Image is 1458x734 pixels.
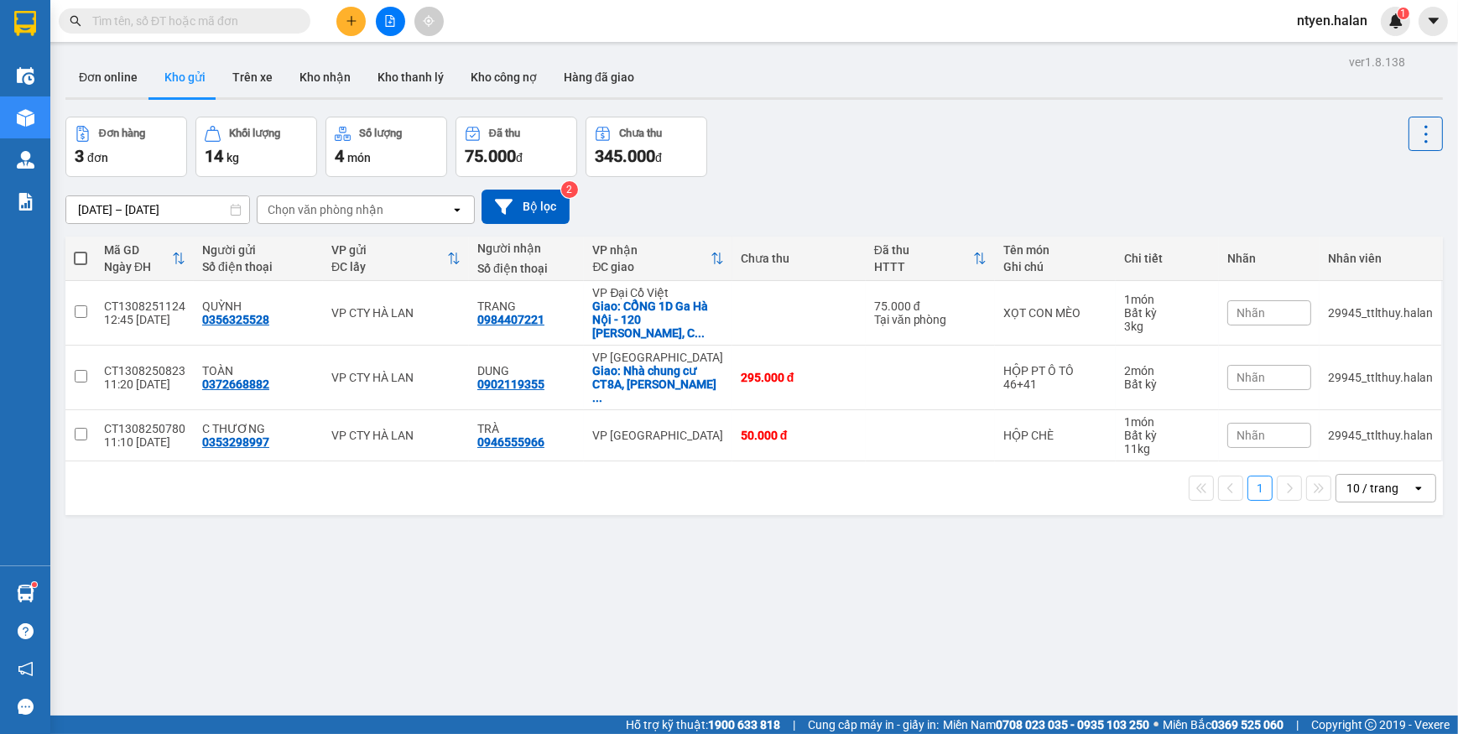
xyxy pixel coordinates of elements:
[1365,719,1377,731] span: copyright
[1003,364,1107,377] div: HỘP PT Ô TÔ
[1237,306,1265,320] span: Nhãn
[1163,716,1284,734] span: Miền Bắc
[477,299,575,313] div: TRANG
[456,117,577,177] button: Đã thu75.000đ
[874,299,987,313] div: 75.000 đ
[331,371,461,384] div: VP CTY HÀ LAN
[17,151,34,169] img: warehouse-icon
[619,128,662,139] div: Chưa thu
[202,299,315,313] div: QUỲNH
[96,237,194,281] th: Toggle SortBy
[17,67,34,85] img: warehouse-icon
[1419,7,1448,36] button: caret-down
[584,237,732,281] th: Toggle SortBy
[104,313,185,326] div: 12:45 [DATE]
[202,313,269,326] div: 0356325528
[450,203,464,216] svg: open
[286,57,364,97] button: Kho nhận
[477,435,544,449] div: 0946555966
[516,151,523,164] span: đ
[874,313,987,326] div: Tại văn phòng
[550,57,648,97] button: Hàng đã giao
[1124,320,1211,333] div: 3 kg
[1211,718,1284,731] strong: 0369 525 060
[202,422,315,435] div: C THƯƠNG
[592,299,723,340] div: Giao: CỔNG 1D Ga Hà Nội - 120 Lê Duẩn, Cửa Nam, Đống Đa, Hà Nội, Việt Nam
[866,237,995,281] th: Toggle SortBy
[1003,306,1107,320] div: XỌT CON MÈO
[66,196,249,223] input: Select a date range.
[874,260,973,273] div: HTTT
[477,377,544,391] div: 0902119355
[477,364,575,377] div: DUNG
[808,716,939,734] span: Cung cấp máy in - giấy in:
[477,242,575,255] div: Người nhận
[592,391,602,404] span: ...
[104,377,185,391] div: 11:20 [DATE]
[1124,429,1211,442] div: Bất kỳ
[695,326,705,340] span: ...
[414,7,444,36] button: aim
[195,117,317,177] button: Khối lượng14kg
[99,128,145,139] div: Đơn hàng
[202,364,315,377] div: TOÀN
[331,306,461,320] div: VP CTY HÀ LAN
[18,623,34,639] span: question-circle
[104,364,185,377] div: CT1308250823
[1426,13,1441,29] span: caret-down
[227,151,239,164] span: kg
[561,181,578,198] sup: 2
[104,299,185,313] div: CT1308251124
[92,12,290,30] input: Tìm tên, số ĐT hoặc mã đơn
[1328,252,1433,265] div: Nhân viên
[489,128,520,139] div: Đã thu
[18,661,34,677] span: notification
[347,151,371,164] span: món
[376,7,405,36] button: file-add
[17,193,34,211] img: solution-icon
[477,313,544,326] div: 0984407221
[1237,429,1265,442] span: Nhãn
[104,422,185,435] div: CT1308250780
[104,435,185,449] div: 11:10 [DATE]
[205,146,223,166] span: 14
[457,57,550,97] button: Kho công nợ
[1003,243,1107,257] div: Tên món
[1349,53,1405,71] div: ver 1.8.138
[1328,371,1433,384] div: 29945_ttlthuy.halan
[741,429,857,442] div: 50.000 đ
[202,435,269,449] div: 0353298997
[336,7,366,36] button: plus
[335,146,344,166] span: 4
[384,15,396,27] span: file-add
[1124,293,1211,306] div: 1 món
[1124,364,1211,377] div: 2 món
[14,11,36,36] img: logo-vxr
[1398,8,1409,19] sup: 1
[708,718,780,731] strong: 1900 633 818
[1388,13,1403,29] img: icon-new-feature
[331,243,447,257] div: VP gửi
[477,422,575,435] div: TRÀ
[592,260,710,273] div: ĐC giao
[741,252,857,265] div: Chưa thu
[592,286,723,299] div: VP Đại Cồ Việt
[1124,377,1211,391] div: Bất kỳ
[1296,716,1299,734] span: |
[17,109,34,127] img: warehouse-icon
[477,262,575,275] div: Số điện thoại
[202,243,315,257] div: Người gửi
[219,57,286,97] button: Trên xe
[359,128,402,139] div: Số lượng
[592,351,723,364] div: VP [GEOGRAPHIC_DATA]
[18,699,34,715] span: message
[17,585,34,602] img: warehouse-icon
[1153,721,1159,728] span: ⚪️
[104,243,172,257] div: Mã GD
[1400,8,1406,19] span: 1
[423,15,435,27] span: aim
[943,716,1149,734] span: Miền Nam
[1412,482,1425,495] svg: open
[592,243,710,257] div: VP nhận
[65,117,187,177] button: Đơn hàng3đơn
